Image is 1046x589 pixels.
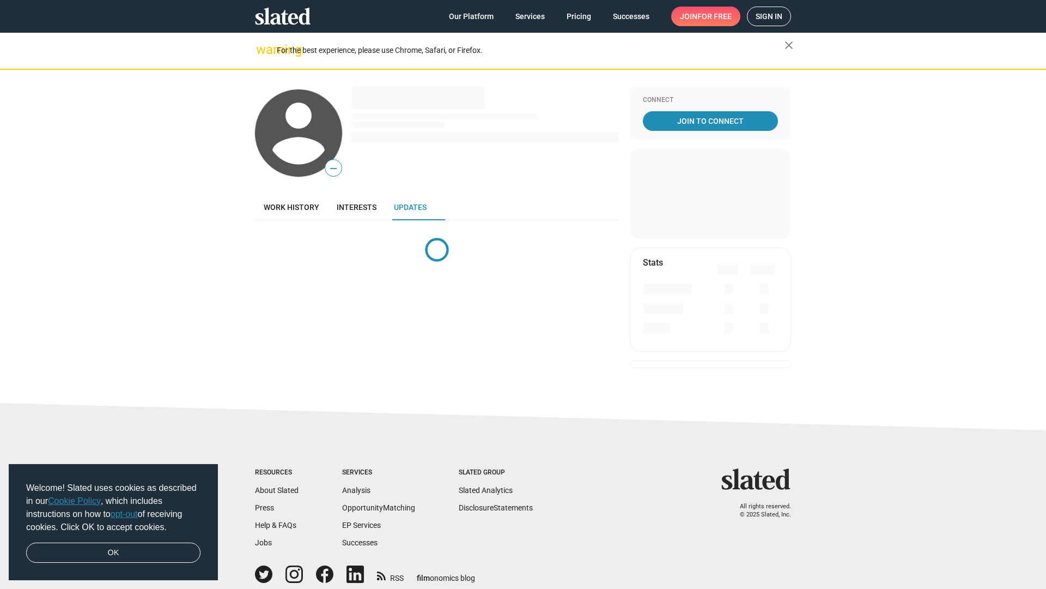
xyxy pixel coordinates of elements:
a: Slated Analytics [459,486,513,495]
a: Cookie Policy [48,496,101,506]
div: Services [342,468,415,477]
span: Our Platform [449,7,494,26]
div: Resources [255,468,299,477]
a: Jobs [255,538,272,547]
span: Services [515,7,545,26]
span: Welcome! Slated uses cookies as described in our , which includes instructions on how to of recei... [26,482,200,534]
a: OpportunityMatching [342,503,415,512]
a: Updates [385,194,435,220]
a: filmonomics blog [417,564,475,584]
a: About Slated [255,486,299,495]
a: Sign in [747,7,791,26]
a: Work history [255,194,328,220]
mat-icon: close [782,39,795,52]
span: Interests [337,203,376,212]
a: Help & FAQs [255,521,296,530]
p: All rights reserved. © 2025 Slated, Inc. [728,503,791,519]
span: Successes [613,7,649,26]
a: Join To Connect [643,111,778,131]
span: Join [680,7,732,26]
a: opt-out [111,509,138,519]
span: film [417,574,430,582]
div: Slated Group [459,468,533,477]
div: cookieconsent [9,464,218,581]
span: for free [697,7,732,26]
mat-card-title: Stats [643,257,663,268]
div: Connect [643,96,778,105]
a: Interests [328,194,385,220]
div: For the best experience, please use Chrome, Safari, or Firefox. [277,43,784,58]
a: Successes [342,538,378,547]
span: Work history [264,203,319,212]
a: EP Services [342,521,381,530]
a: Services [507,7,554,26]
span: Join To Connect [645,111,776,131]
a: Our Platform [440,7,502,26]
a: dismiss cookie message [26,543,200,563]
a: Successes [604,7,658,26]
a: Analysis [342,486,370,495]
span: — [325,161,342,176]
mat-icon: warning [256,43,269,56]
span: Updates [394,203,427,212]
a: Press [255,503,274,512]
a: RSS [377,567,404,584]
span: Pricing [567,7,591,26]
a: Pricing [558,7,600,26]
a: DisclosureStatements [459,503,533,512]
a: Joinfor free [671,7,740,26]
span: Sign in [756,7,782,26]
